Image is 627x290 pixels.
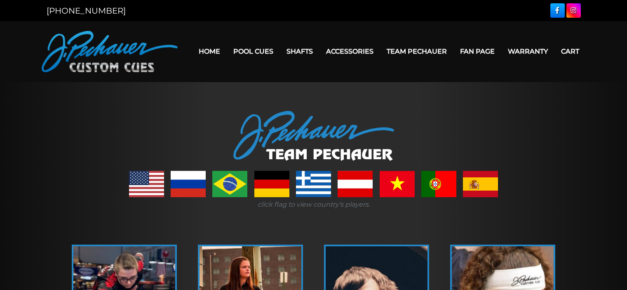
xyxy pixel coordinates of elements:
a: Accessories [319,41,380,62]
img: Pechauer Custom Cues [42,31,178,72]
a: Home [192,41,227,62]
i: click flag to view country's players. [258,200,370,208]
a: Cart [554,41,586,62]
a: Shafts [280,41,319,62]
a: Warranty [501,41,554,62]
a: [PHONE_NUMBER] [47,6,126,16]
a: Pool Cues [227,41,280,62]
a: Team Pechauer [380,41,453,62]
a: Fan Page [453,41,501,62]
